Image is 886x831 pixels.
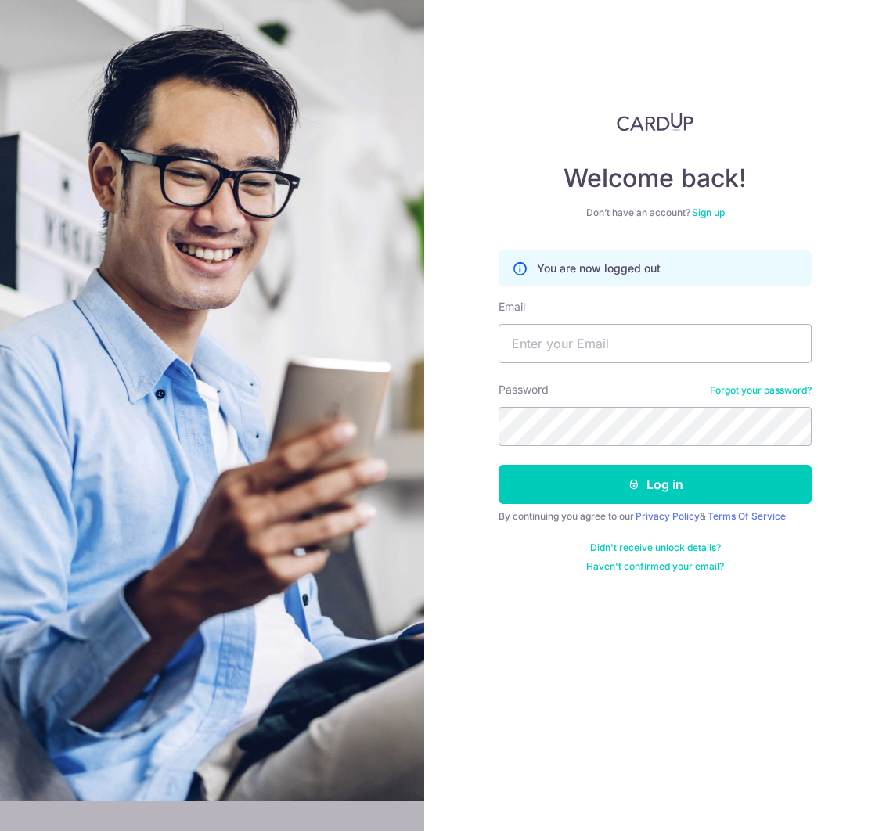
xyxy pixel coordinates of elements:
img: CardUp Logo [617,113,693,131]
a: Haven't confirmed your email? [586,560,724,573]
label: Password [499,382,549,398]
input: Enter your Email [499,324,812,363]
a: Sign up [692,207,725,218]
a: Terms Of Service [708,510,786,522]
h4: Welcome back! [499,163,812,194]
p: You are now logged out [537,261,661,276]
label: Email [499,299,525,315]
a: Didn't receive unlock details? [590,541,721,554]
div: By continuing you agree to our & [499,510,812,523]
div: Don’t have an account? [499,207,812,219]
a: Privacy Policy [636,510,700,522]
a: Forgot your password? [710,384,812,397]
button: Log in [499,465,812,504]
